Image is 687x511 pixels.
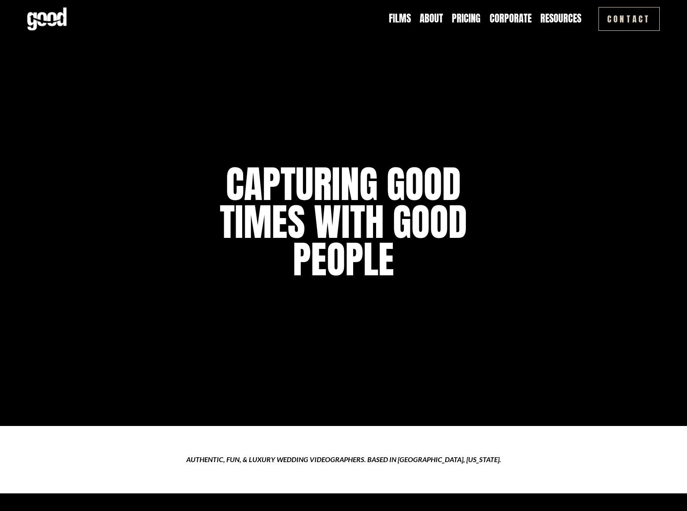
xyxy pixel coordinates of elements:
[186,455,501,463] em: AUTHENTIC, FUN, & LUXURY WEDDING VIDEOGRAPHERS. BASED IN [GEOGRAPHIC_DATA], [US_STATE].
[540,13,581,25] span: Resources
[598,7,660,31] a: Contact
[540,12,581,26] a: folder dropdown
[420,12,443,26] a: About
[189,165,498,278] h1: capturing good times with good people
[452,12,480,26] a: Pricing
[490,12,532,26] a: Corporate
[389,12,411,26] a: Films
[27,7,66,30] img: Good Feeling Films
